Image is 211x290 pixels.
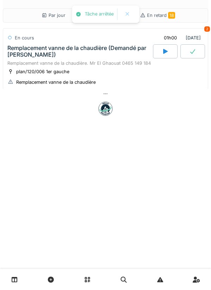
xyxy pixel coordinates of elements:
div: plan/120/006 1er gauche [16,68,69,75]
div: Remplacement vanne de la chaudière (Demandé par [PERSON_NAME]) [7,45,152,58]
div: 01h00 [164,34,177,41]
div: [DATE] [158,31,204,44]
div: Remplacement vanne de la chaudière [16,79,96,86]
div: Par jour [41,12,65,19]
div: Tâche arrêtée [85,11,114,17]
div: En cours [15,34,34,41]
div: 2 [204,26,210,32]
img: badge-BVDL4wpA.svg [98,102,113,116]
div: Remplacement vanne de la chaudière. Mr El Ghaouat 0465 149 184 [7,60,204,67]
span: 18 [168,12,175,19]
span: En retard [147,13,175,18]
